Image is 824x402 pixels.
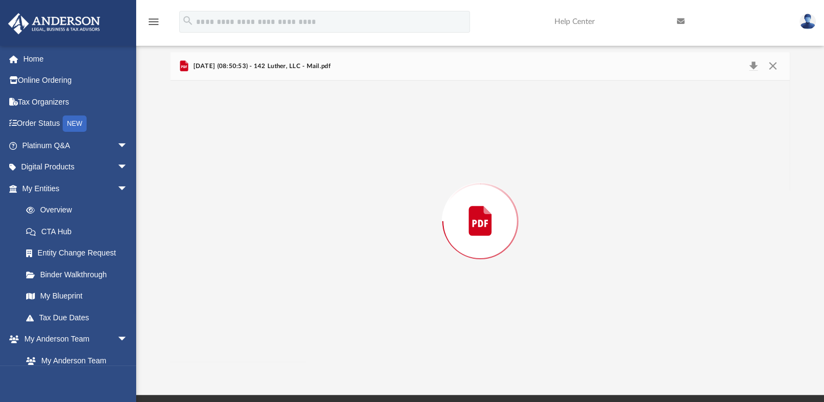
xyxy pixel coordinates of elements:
[147,15,160,28] i: menu
[117,178,139,200] span: arrow_drop_down
[8,178,144,199] a: My Entitiesarrow_drop_down
[170,52,790,362] div: Preview
[8,70,144,92] a: Online Ordering
[8,156,144,178] a: Digital Productsarrow_drop_down
[799,14,816,29] img: User Pic
[743,59,763,74] button: Download
[15,264,144,285] a: Binder Walkthrough
[8,135,144,156] a: Platinum Q&Aarrow_drop_down
[15,285,139,307] a: My Blueprint
[8,328,139,350] a: My Anderson Teamarrow_drop_down
[5,13,103,34] img: Anderson Advisors Platinum Portal
[762,59,782,74] button: Close
[15,199,144,221] a: Overview
[8,91,144,113] a: Tax Organizers
[191,62,330,71] span: [DATE] (08:50:53) - 142 Luther, LLC - Mail.pdf
[117,135,139,157] span: arrow_drop_down
[182,15,194,27] i: search
[15,242,144,264] a: Entity Change Request
[117,156,139,179] span: arrow_drop_down
[63,115,87,132] div: NEW
[15,350,133,371] a: My Anderson Team
[15,221,144,242] a: CTA Hub
[8,48,144,70] a: Home
[117,328,139,351] span: arrow_drop_down
[15,307,144,328] a: Tax Due Dates
[8,113,144,135] a: Order StatusNEW
[147,21,160,28] a: menu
